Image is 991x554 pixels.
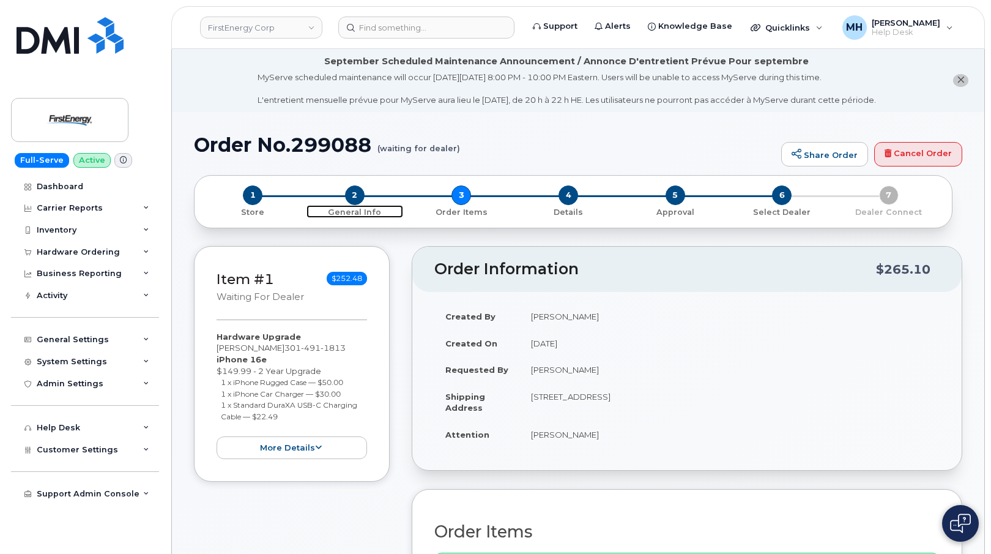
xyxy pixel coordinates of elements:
small: (waiting for dealer) [377,134,460,153]
td: [PERSON_NAME] [520,303,940,330]
p: Approval [626,207,724,218]
p: Select Dealer [733,207,831,218]
td: [STREET_ADDRESS] [520,383,940,421]
a: Share Order [781,142,868,167]
small: 1 x Standard DuraXA USB-C Charging Cable — $22.49 [221,400,357,421]
p: General Info [306,207,404,218]
button: close notification [953,74,968,87]
span: 5 [666,185,685,205]
img: Open chat [950,514,971,533]
h2: Order Information [434,261,876,278]
a: Item #1 [217,271,274,288]
td: [DATE] [520,330,940,357]
div: $265.10 [876,258,930,281]
a: 4 Details [515,205,622,218]
span: 4 [559,185,578,205]
strong: Attention [445,430,489,440]
span: 6 [772,185,792,205]
td: [PERSON_NAME] [520,356,940,383]
span: $252.48 [327,272,367,285]
p: Store [209,207,297,218]
span: 491 [301,343,321,353]
strong: Created On [445,339,497,348]
small: waiting for dealer [217,291,304,302]
small: 1 x iPhone Rugged Case — $50.00 [221,378,343,387]
div: MyServe scheduled maintenance will occur [DATE][DATE] 8:00 PM - 10:00 PM Eastern. Users will be u... [258,72,876,106]
strong: Shipping Address [445,392,485,413]
span: 1 [243,185,262,205]
div: [PERSON_NAME] $149.99 - 2 Year Upgrade [217,331,367,459]
h1: Order No.299088 [194,134,775,155]
span: 1813 [321,343,346,353]
small: 1 x iPhone Car Charger — $30.00 [221,389,341,399]
span: 2 [345,185,365,205]
strong: iPhone 16e [217,354,267,364]
h2: Order Items [434,523,940,541]
strong: Created By [445,312,495,321]
button: more details [217,436,367,459]
a: 1 Store [204,205,302,218]
strong: Requested By [445,365,508,375]
div: September Scheduled Maintenance Announcement / Annonce D'entretient Prévue Pour septembre [324,55,809,68]
a: 2 General Info [302,205,409,218]
strong: Hardware Upgrade [217,332,301,342]
a: Cancel Order [874,142,962,167]
td: [PERSON_NAME] [520,421,940,448]
span: 301 [284,343,346,353]
a: 6 Select Dealer [729,205,836,218]
p: Details [520,207,617,218]
a: 5 Approval [622,205,729,218]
